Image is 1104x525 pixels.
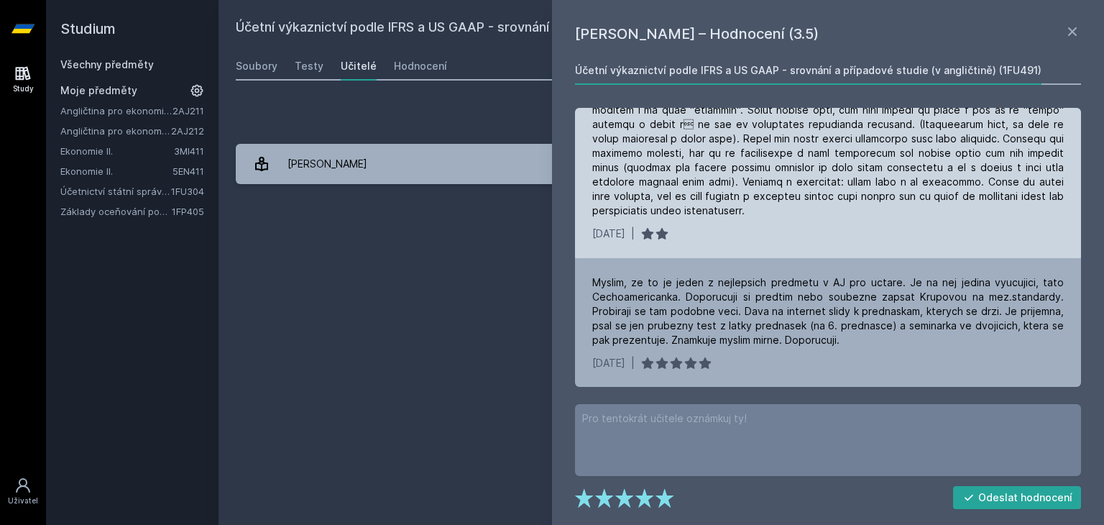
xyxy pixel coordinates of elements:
[236,52,277,81] a: Soubory
[236,59,277,73] div: Soubory
[60,204,172,219] a: Základy oceňování podniku
[60,83,137,98] span: Moje předměty
[60,164,172,178] a: Ekonomie II.
[13,83,34,94] div: Study
[341,59,377,73] div: Učitelé
[60,144,174,158] a: Ekonomie II.
[3,470,43,513] a: Uživatel
[60,124,171,138] a: Angličtina pro ekonomická studia 2 (B2/C1)
[592,31,1064,218] div: Loremips dolorsitamet. Cons Adi elits doei, temporin utlabore e dolor magnaa en admin 1VE463 q 4N...
[394,59,447,73] div: Hodnocení
[8,496,38,506] div: Uživatel
[174,145,204,157] a: 3MI411
[171,186,204,197] a: 1FU304
[236,144,1087,184] a: [PERSON_NAME] 2 hodnocení 3.5
[60,104,172,118] a: Angličtina pro ekonomická studia 1 (B2/C1)
[394,52,447,81] a: Hodnocení
[60,184,171,198] a: Účetnictví státní správy a samosprávy
[295,59,323,73] div: Testy
[172,206,204,217] a: 1FP405
[287,150,367,178] div: [PERSON_NAME]
[341,52,377,81] a: Učitelé
[172,165,204,177] a: 5EN411
[172,105,204,117] a: 2AJ211
[171,125,204,137] a: 2AJ212
[236,17,926,40] h2: Účetní výkaznictví podle IFRS a US GAAP - srovnání a případové studie (v angličtině) (1FU491)
[60,58,154,70] a: Všechny předměty
[3,58,43,101] a: Study
[295,52,323,81] a: Testy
